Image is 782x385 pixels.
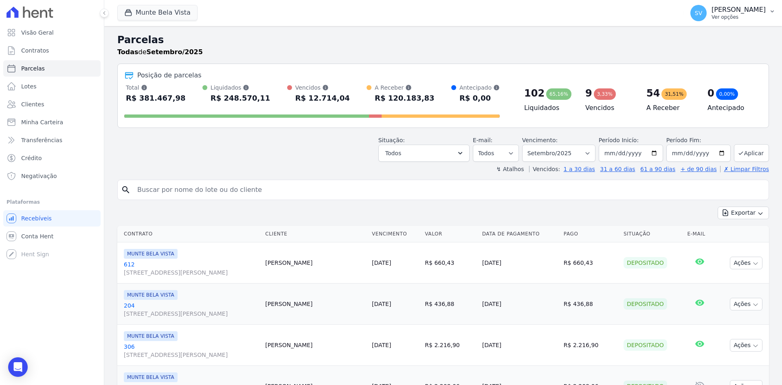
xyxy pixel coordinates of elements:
a: [DATE] [372,301,391,307]
button: Ações [730,257,762,269]
div: 3,33% [594,88,616,100]
a: 31 a 60 dias [600,166,635,172]
div: Liquidados [211,84,270,92]
div: 65,16% [546,88,571,100]
span: Transferências [21,136,62,144]
span: SV [695,10,702,16]
a: Minha Carteira [3,114,101,130]
div: 9 [585,87,592,100]
p: de [117,47,203,57]
span: Lotes [21,82,37,90]
div: Vencidos [295,84,350,92]
a: Transferências [3,132,101,148]
a: 61 a 90 dias [640,166,675,172]
input: Buscar por nome do lote ou do cliente [132,182,765,198]
td: [DATE] [479,284,560,325]
td: R$ 2.216,90 [422,325,479,366]
strong: Setembro/2025 [147,48,203,56]
a: Crédito [3,150,101,166]
div: A Receber [375,84,435,92]
h2: Parcelas [117,33,769,47]
div: Total [126,84,186,92]
button: Aplicar [734,144,769,162]
span: Conta Hent [21,232,53,240]
span: MUNTE BELA VISTA [124,372,178,382]
label: Período Inicío: [599,137,639,143]
td: R$ 660,43 [560,242,620,284]
div: Depositado [624,298,667,310]
a: Visão Geral [3,24,101,41]
span: Recebíveis [21,214,52,222]
span: MUNTE BELA VISTA [124,331,178,341]
a: + de 90 dias [681,166,717,172]
div: 102 [524,87,545,100]
h4: Antecipado [707,103,756,113]
p: [PERSON_NAME] [712,6,766,14]
div: R$ 0,00 [459,92,500,105]
div: Open Intercom Messenger [8,357,28,377]
button: SV [PERSON_NAME] Ver opções [684,2,782,24]
span: [STREET_ADDRESS][PERSON_NAME] [124,310,259,318]
td: R$ 2.216,90 [560,325,620,366]
th: Data de Pagamento [479,226,560,242]
span: [STREET_ADDRESS][PERSON_NAME] [124,351,259,359]
td: R$ 436,88 [422,284,479,325]
a: [DATE] [372,342,391,348]
h4: A Receber [646,103,694,113]
div: R$ 381.467,98 [126,92,186,105]
label: Situação: [378,137,405,143]
span: Crédito [21,154,42,162]
span: Parcelas [21,64,45,73]
a: 612[STREET_ADDRESS][PERSON_NAME] [124,260,259,277]
div: Plataformas [7,197,97,207]
td: [PERSON_NAME] [262,242,369,284]
th: Pago [560,226,620,242]
a: ✗ Limpar Filtros [720,166,769,172]
span: [STREET_ADDRESS][PERSON_NAME] [124,268,259,277]
th: E-mail [684,226,715,242]
span: Minha Carteira [21,118,63,126]
a: Negativação [3,168,101,184]
label: ↯ Atalhos [496,166,524,172]
div: Depositado [624,257,667,268]
div: R$ 12.714,04 [295,92,350,105]
a: [DATE] [372,260,391,266]
td: R$ 436,88 [560,284,620,325]
a: Parcelas [3,60,101,77]
span: Clientes [21,100,44,108]
label: E-mail: [473,137,493,143]
a: 204[STREET_ADDRESS][PERSON_NAME] [124,301,259,318]
td: R$ 660,43 [422,242,479,284]
div: 31,51% [661,88,687,100]
button: Ações [730,339,762,352]
div: R$ 120.183,83 [375,92,435,105]
button: Ações [730,298,762,310]
td: [DATE] [479,325,560,366]
a: 306[STREET_ADDRESS][PERSON_NAME] [124,343,259,359]
span: Visão Geral [21,29,54,37]
div: 0,00% [716,88,738,100]
strong: Todas [117,48,138,56]
td: [PERSON_NAME] [262,284,369,325]
button: Todos [378,145,470,162]
label: Vencimento: [522,137,558,143]
span: MUNTE BELA VISTA [124,290,178,300]
td: [DATE] [479,242,560,284]
th: Valor [422,226,479,242]
div: Depositado [624,339,667,351]
button: Exportar [718,207,769,219]
a: 1 a 30 dias [564,166,595,172]
label: Período Fim: [666,136,731,145]
i: search [121,185,131,195]
th: Contrato [117,226,262,242]
a: Recebíveis [3,210,101,227]
button: Munte Bela Vista [117,5,198,20]
div: R$ 248.570,11 [211,92,270,105]
span: Contratos [21,46,49,55]
td: [PERSON_NAME] [262,325,369,366]
th: Cliente [262,226,369,242]
div: 54 [646,87,660,100]
a: Conta Hent [3,228,101,244]
h4: Vencidos [585,103,633,113]
span: Todos [385,148,401,158]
